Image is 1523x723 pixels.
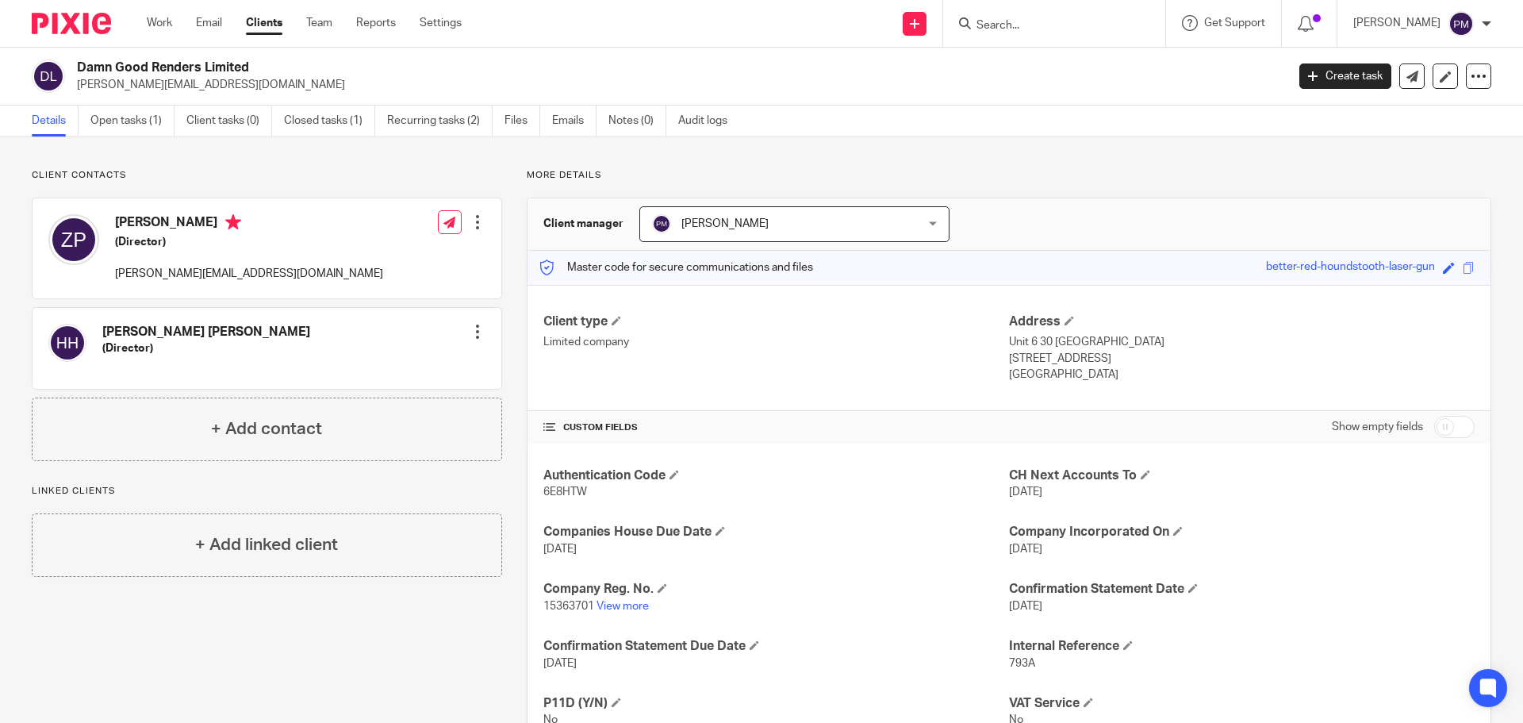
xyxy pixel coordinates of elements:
[225,214,241,230] i: Primary
[552,106,597,137] a: Emails
[543,216,623,232] h3: Client manager
[387,106,493,137] a: Recurring tasks (2)
[186,106,272,137] a: Client tasks (0)
[1009,367,1475,383] p: [GEOGRAPHIC_DATA]
[543,486,587,498] span: 6E8HTW
[48,324,86,362] img: svg%3E
[1353,15,1441,31] p: [PERSON_NAME]
[147,15,172,31] a: Work
[1009,351,1475,367] p: [STREET_ADDRESS]
[1009,334,1475,350] p: Unit 6 30 [GEOGRAPHIC_DATA]
[1009,544,1042,555] span: [DATE]
[1009,486,1042,498] span: [DATE]
[284,106,375,137] a: Closed tasks (1)
[652,214,671,233] img: svg%3E
[1266,259,1435,277] div: better-red-houndstooth-laser-gun
[1448,11,1474,37] img: svg%3E
[1299,63,1391,89] a: Create task
[195,533,338,557] h4: + Add linked client
[32,106,79,137] a: Details
[32,169,502,182] p: Client contacts
[1009,313,1475,330] h4: Address
[102,340,310,356] h5: (Director)
[196,15,222,31] a: Email
[678,106,739,137] a: Audit logs
[32,60,65,93] img: svg%3E
[246,15,282,31] a: Clients
[543,581,1009,598] h4: Company Reg. No.
[975,19,1118,33] input: Search
[77,77,1276,93] p: [PERSON_NAME][EMAIL_ADDRESS][DOMAIN_NAME]
[543,313,1009,330] h4: Client type
[90,106,175,137] a: Open tasks (1)
[543,695,1009,712] h4: P11D (Y/N)
[543,334,1009,350] p: Limited company
[527,169,1491,182] p: More details
[539,260,813,275] p: Master code for secure communications and files
[608,106,666,137] a: Notes (0)
[1009,638,1475,655] h4: Internal Reference
[1009,581,1475,598] h4: Confirmation Statement Date
[1009,695,1475,712] h4: VAT Service
[420,15,462,31] a: Settings
[306,15,332,31] a: Team
[48,214,99,265] img: svg%3E
[1332,419,1423,435] label: Show empty fields
[504,106,540,137] a: Files
[543,421,1009,434] h4: CUSTOM FIELDS
[102,324,310,340] h4: [PERSON_NAME] [PERSON_NAME]
[543,658,577,669] span: [DATE]
[543,524,1009,540] h4: Companies House Due Date
[356,15,396,31] a: Reports
[32,485,502,498] p: Linked clients
[32,13,111,34] img: Pixie
[115,234,383,250] h5: (Director)
[1204,17,1265,29] span: Get Support
[1009,467,1475,484] h4: CH Next Accounts To
[543,638,1009,655] h4: Confirmation Statement Due Date
[115,266,383,282] p: [PERSON_NAME][EMAIL_ADDRESS][DOMAIN_NAME]
[543,544,577,555] span: [DATE]
[543,601,594,612] span: 15363701
[1009,658,1035,669] span: 793A
[211,417,322,441] h4: + Add contact
[115,214,383,234] h4: [PERSON_NAME]
[597,601,649,612] a: View more
[1009,601,1042,612] span: [DATE]
[1009,524,1475,540] h4: Company Incorporated On
[77,60,1036,76] h2: Damn Good Renders Limited
[543,467,1009,484] h4: Authentication Code
[681,218,769,229] span: [PERSON_NAME]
